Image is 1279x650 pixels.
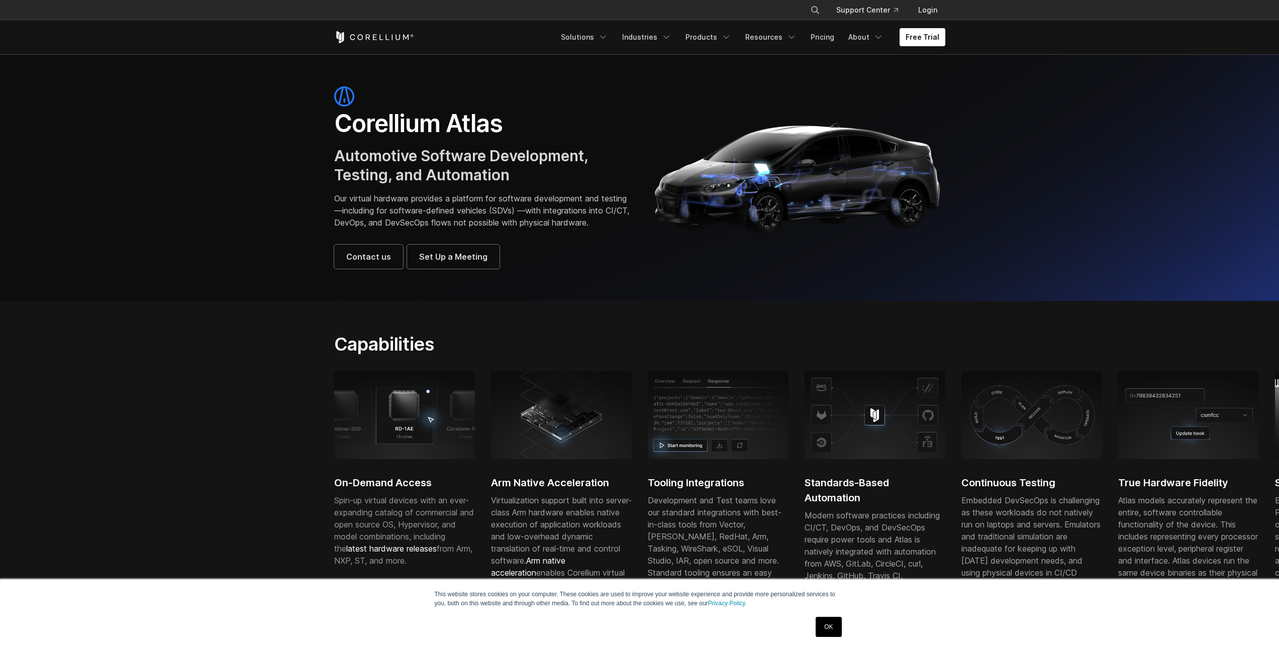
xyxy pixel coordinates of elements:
button: Search [806,1,824,19]
a: Privacy Policy. [708,600,747,607]
h2: Capabilities [334,333,735,355]
div: Embedded DevSecOps is challenging as these workloads do not natively run on laptops and servers. ... [961,494,1102,603]
img: Corellium_Hero_Atlas_Header [650,115,945,240]
span: Automotive Software Development, Testing, and Automation [334,147,588,184]
a: Login [910,1,945,19]
a: Support Center [828,1,906,19]
span: enables Corellium virtual devices to often run faster than the silicon devices they are modeling. [491,556,625,602]
p: Our virtual hardware provides a platform for software development and testing—including for softw... [334,192,630,229]
span: Spin-up virtual devices with an ever-expanding catalog of commercial and open source OS, Hypervis... [334,495,474,566]
a: About [842,28,890,46]
div: Modern software practices including CI/CT, DevOps, and DevSecOps require power tools and Atlas is... [805,509,945,594]
div: Development and Test teams love our standard integrations with best-in-class tools from Vector, [... [648,494,789,591]
p: Atlas models accurately represent the entire, software controllable functionality of the device. ... [1118,494,1259,615]
a: Products [679,28,737,46]
a: Resources [739,28,803,46]
img: Update hook; True Hardware Fidelity [1118,371,1259,459]
a: Set Up a Meeting [407,245,500,269]
a: Free Trial [900,28,945,46]
img: atlas-icon [334,86,354,106]
h2: True Hardware Fidelity [1118,475,1259,490]
a: Contact us [334,245,403,269]
h2: Standards-Based Automation [805,475,945,505]
h2: On-Demand Access [334,475,475,490]
h2: Continuous Testing [961,475,1102,490]
img: Response tab, start monitoring; Tooling Integrations [648,371,789,459]
img: Corellium platform integrating with AWS, GitHub, and CI tools for secure mobile app testing and D... [805,371,945,459]
a: Pricing [805,28,840,46]
img: RD-1AE; 13 cores [334,371,475,459]
a: Corellium Home [334,31,414,43]
h2: Arm Native Acceleration [491,475,632,490]
div: Navigation Menu [798,1,945,19]
a: Solutions [555,28,614,46]
h1: Corellium Atlas [334,109,630,139]
a: Industries [616,28,677,46]
p: This website stores cookies on your computer. These cookies are used to improve your website expe... [435,590,845,608]
span: Contact us [346,251,391,263]
span: Set Up a Meeting [419,251,487,263]
img: server-class Arm hardware; SDV development [491,371,632,459]
div: Navigation Menu [555,28,945,46]
div: Virtualization support built into server-class Arm hardware enables native execution of applicati... [491,494,632,603]
h2: Tooling Integrations [648,475,789,490]
a: latest hardware releases [346,544,437,554]
a: OK [816,617,841,637]
a: Arm native acceleration [491,556,565,578]
img: Continuous testing using physical devices in CI/CD workflows [961,371,1102,459]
